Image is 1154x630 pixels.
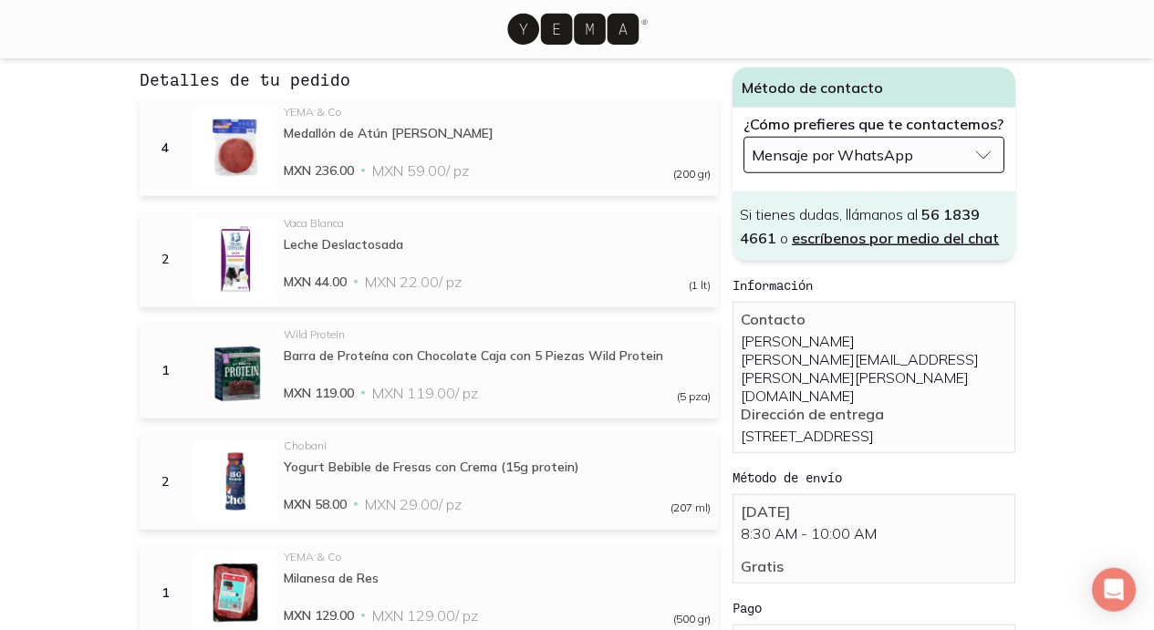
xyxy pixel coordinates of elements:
[372,606,478,625] span: MXN 129.00 / pz
[143,251,187,267] div: 2
[733,598,1014,617] h5: Pago
[194,218,276,300] img: Leche Deslactosada
[673,614,711,625] span: (500 gr)
[741,557,1006,575] p: Gratis
[741,427,1006,445] p: [STREET_ADDRESS]
[733,67,1014,108] h4: Método de contacto
[284,606,354,625] span: MXN 129.00
[284,107,712,118] div: YEMA & Co
[741,332,1006,350] p: [PERSON_NAME]
[284,347,712,364] div: Barra de Proteína con Chocolate Caja con 5 Piezas Wild Protein
[284,329,712,340] div: Wild Protein
[194,107,276,189] img: Medallón de Atún Aleta Amarilla
[284,459,712,475] div: Yogurt Bebible de Fresas con Crema (15g protein)
[284,384,354,402] span: MXN 119.00
[143,440,712,522] a: 2Yogurt Bebible de Fresas con Crema (15g protein)ChobaniYogurt Bebible de Fresas con Crema (15g p...
[143,473,187,490] div: 2
[689,280,711,291] span: (1 lt)
[284,161,354,180] span: MXN 236.00
[792,229,999,247] span: escríbenos por medio del chat
[143,584,187,601] div: 1
[284,236,712,253] div: Leche Deslactosada
[143,362,187,378] div: 1
[733,468,1014,487] h5: Método de envío
[372,161,469,180] span: MXN 59.00 / pz
[140,67,719,91] h3: Detalles de tu pedido
[743,115,1003,133] label: ¿Cómo prefieres que te contactemos?
[741,502,1006,521] p: [DATE]
[741,350,1006,405] p: [PERSON_NAME][EMAIL_ADDRESS][PERSON_NAME][PERSON_NAME][DOMAIN_NAME]
[284,273,347,291] span: MXN 44.00
[143,139,187,156] div: 4
[284,570,712,586] div: Milanesa de Res
[143,107,712,189] a: 4Medallón de Atún Aleta AmarillaYEMA & CoMedallón de Atún [PERSON_NAME]MXN 236.00MXN 59.00/ pz(20...
[284,440,712,451] div: Chobani
[733,275,1014,294] h5: Información
[743,137,1003,173] button: Mensaje por WhatsApp
[284,218,712,229] div: Vaca Blanca
[365,273,462,291] span: MXN 22.00 / pz
[143,218,712,300] a: 2Leche DeslactosadaVaca BlancaLeche DeslactosadaMXN 44.00MXN 22.00/ pz(1 lt)
[741,310,1006,328] p: Contacto
[671,502,711,513] span: (207 ml)
[284,495,347,513] span: MXN 58.00
[372,384,478,402] span: MXN 119.00 / pz
[741,524,1006,542] p: 8:30 AM - 10:00 AM
[284,552,712,563] div: YEMA & Co
[194,440,276,522] img: Yogurt Bebible de Fresas con Crema (15g protein)
[752,146,913,164] span: Mensaje por WhatsApp
[1092,568,1136,612] div: Open Intercom Messenger
[673,169,711,180] span: (200 gr)
[143,329,712,411] a: 1Barra de Proteína con Chocolate Caja con 5 Piezas Wild ProteinWild ProteinBarra de Proteína con ...
[365,495,462,513] span: MXN 29.00 / pz
[740,202,1007,250] p: Si tienes dudas, llámanos al o
[741,405,1006,423] p: Dirección de entrega
[677,391,711,402] span: (5 pza)
[194,329,276,411] img: Barra de Proteína con Chocolate Caja con 5 Piezas Wild Protein
[284,125,712,141] div: Medallón de Atún [PERSON_NAME]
